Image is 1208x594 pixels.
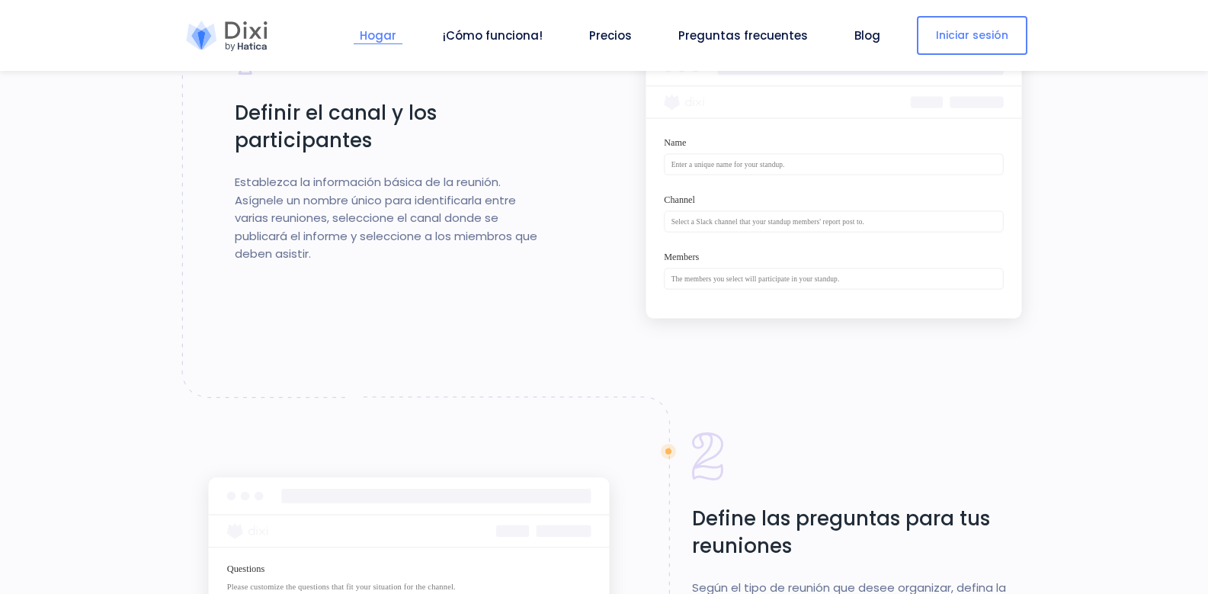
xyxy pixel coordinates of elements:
[443,27,543,43] font: ¡Cómo funciona!
[678,27,808,43] font: Preguntas frecuentes
[583,27,638,44] a: Precios
[936,27,1008,43] font: Iniciar sesión
[692,505,990,560] font: Define las preguntas para tus reuniones
[235,174,537,262] font: Establezca la información básica de la reunión. Asígnele un nombre único para identificarla entre...
[235,99,437,154] font: Definir el canal y los participantes
[692,432,723,480] img: número_2
[848,27,886,44] a: Blog
[360,27,396,43] font: Hogar
[854,27,880,43] font: Blog
[589,27,632,43] font: Precios
[354,27,402,44] a: Hogar
[917,16,1027,55] a: Iniciar sesión
[437,27,549,44] a: ¡Cómo funciona!
[672,27,814,44] a: Preguntas frecuentes
[616,27,1052,348] img: cómo_funciona_1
